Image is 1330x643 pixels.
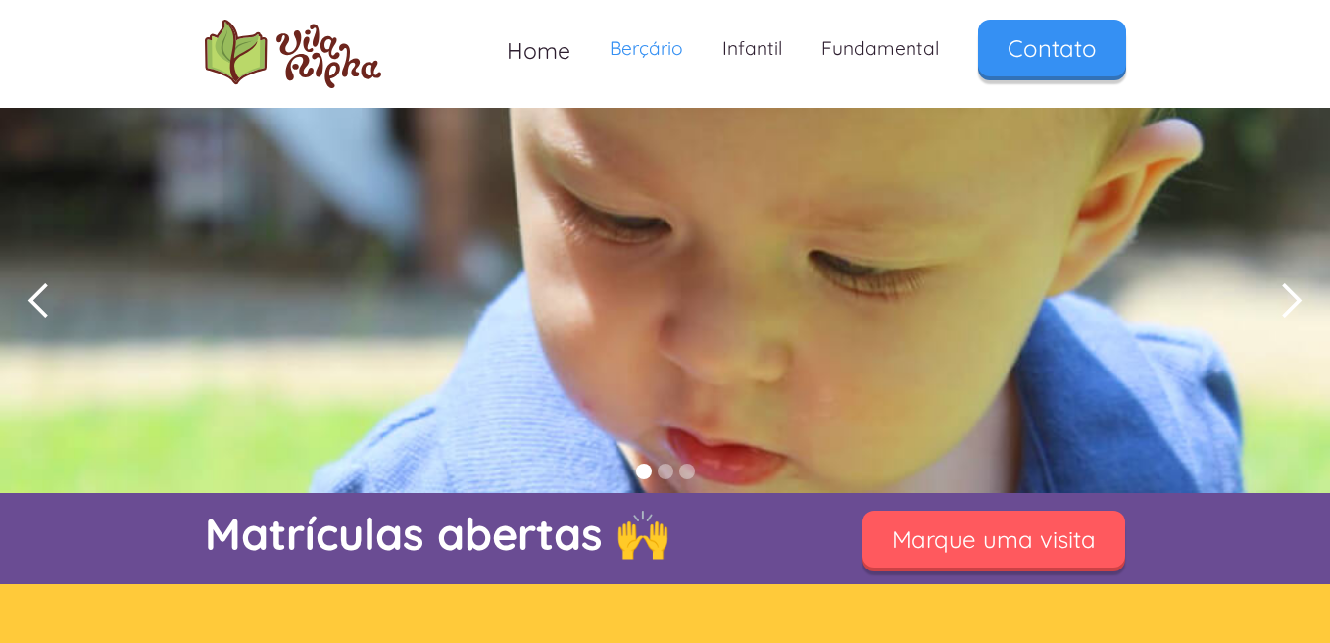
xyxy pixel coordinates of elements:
[679,464,695,479] div: Show slide 3 of 3
[1252,108,1330,494] div: next slide
[978,20,1126,76] a: Contato
[862,511,1125,568] a: Marque uma visita
[590,20,703,77] a: Berçário
[205,20,381,88] img: logo Escola Vila Alpha
[507,36,570,65] span: Home
[487,20,590,81] a: Home
[636,464,652,479] div: Show slide 1 of 3
[205,503,813,565] p: Matrículas abertas 🙌
[658,464,673,479] div: Show slide 2 of 3
[703,20,802,77] a: Infantil
[205,20,381,88] a: home
[802,20,959,77] a: Fundamental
